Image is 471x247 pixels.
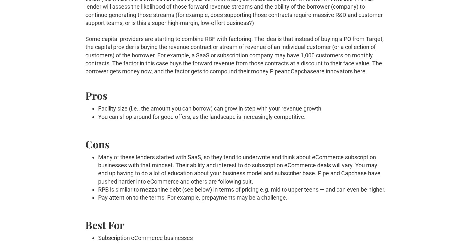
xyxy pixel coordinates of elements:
p: ‍ [85,124,386,132]
a: Pipe [270,68,281,75]
strong: Cons [85,137,110,151]
li: You can shop around for good offers, as the landscape is increasingly competitive. [98,113,386,121]
li: Many of these lenders started with SaaS, so they tend to underwrite and think about eCommerce sub... [98,153,386,185]
li: Facility size (i.e., the amount you can borrow) can grow in step with your revenue growth [98,104,386,112]
li: Subscription eCommerce businesses [98,234,386,242]
a: Capchase [291,68,316,75]
p: ‍ [85,27,386,35]
strong: Pros [85,88,107,102]
p: ‍ [85,205,386,213]
li: Pay attention to the terms. For example, prepayments may be a challenge. [98,193,386,202]
p: Some capital providers are starting to combine RBF with factoring. The idea is that instead of bu... [85,35,386,75]
strong: Best For [85,218,124,232]
li: RPB is similar to mezzanine debt (see below) in terms of pricing e.g. mid to upper teens — and ca... [98,185,386,193]
p: ‍ [85,75,386,83]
